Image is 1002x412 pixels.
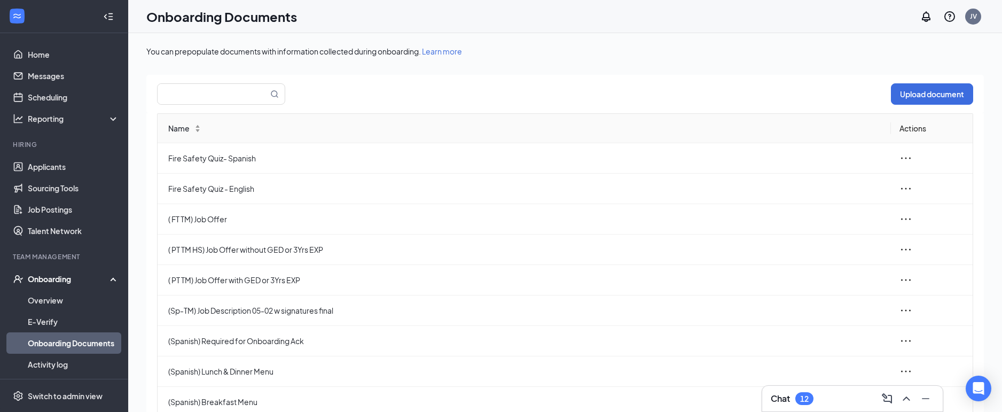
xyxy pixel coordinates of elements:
[12,11,22,21] svg: WorkstreamLogo
[891,83,973,105] button: Upload document
[422,46,462,56] a: Learn more
[899,335,912,347] span: ellipsis
[899,365,912,378] span: ellipsis
[28,199,119,220] a: Job Postings
[270,90,279,98] svg: MagnifyingGlass
[899,304,912,317] span: ellipsis
[28,177,119,199] a: Sourcing Tools
[771,393,790,405] h3: Chat
[28,156,119,177] a: Applicants
[28,290,119,311] a: Overview
[194,125,201,128] span: ↑
[168,213,882,225] span: ( FT TM) Job Offer
[168,122,190,134] span: Name
[168,183,882,195] span: Fire Safety Quiz - English
[28,65,119,87] a: Messages
[28,311,119,332] a: E-Verify
[917,390,934,407] button: Minimize
[28,274,110,284] div: Onboarding
[899,213,912,226] span: ellipsis
[28,375,119,397] a: Team
[28,332,119,354] a: Onboarding Documents
[800,394,809,403] div: 12
[970,12,977,21] div: JV
[899,274,912,286] span: ellipsis
[13,113,24,124] svg: Analysis
[966,376,991,401] div: Open Intercom Messenger
[146,46,984,57] div: You can prepopulate documents with information collected during onboarding.
[891,114,973,143] th: Actions
[943,10,956,23] svg: QuestionInfo
[899,152,912,165] span: ellipsis
[194,128,201,131] span: ↓
[168,396,882,408] span: (Spanish) Breakfast Menu
[168,274,882,286] span: ( PT TM) Job Offer with GED or 3Yrs EXP
[13,391,24,401] svg: Settings
[13,274,24,284] svg: UserCheck
[13,252,117,261] div: Team Management
[168,305,882,316] span: (Sp-TM) Job Description 05-02 w signatures final
[899,243,912,256] span: ellipsis
[898,390,915,407] button: ChevronUp
[920,10,933,23] svg: Notifications
[168,366,882,377] span: (Spanish) Lunch & Dinner Menu
[28,44,119,65] a: Home
[881,392,894,405] svg: ComposeMessage
[168,244,882,255] span: ( PT TM HS) Job Offer without GED or 3Yrs EXP
[28,87,119,108] a: Scheduling
[13,140,117,149] div: Hiring
[28,354,119,375] a: Activity log
[103,11,114,22] svg: Collapse
[168,335,882,347] span: (Spanish) Required for Onboarding Ack
[900,392,913,405] svg: ChevronUp
[879,390,896,407] button: ComposeMessage
[919,392,932,405] svg: Minimize
[28,391,103,401] div: Switch to admin view
[899,182,912,195] span: ellipsis
[28,113,120,124] div: Reporting
[146,7,297,26] h1: Onboarding Documents
[28,220,119,242] a: Talent Network
[168,152,882,164] span: Fire Safety Quiz- Spanish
